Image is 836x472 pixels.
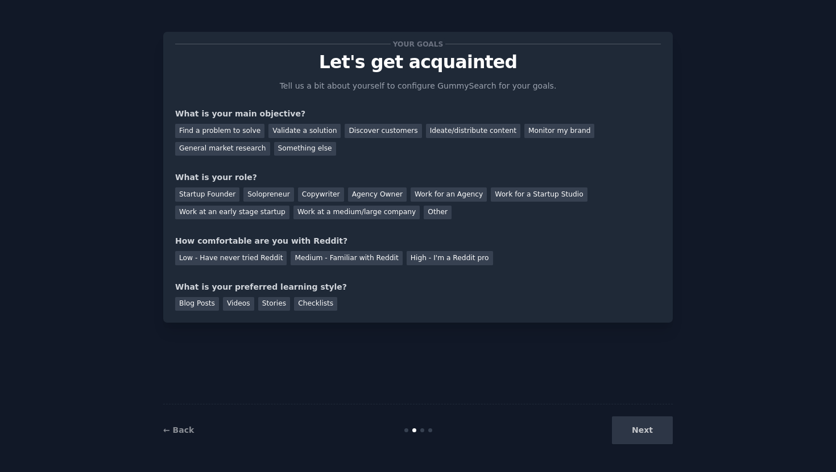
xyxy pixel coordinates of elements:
div: What is your role? [175,172,661,183]
div: What is your preferred learning style? [175,281,661,293]
div: Checklists [294,297,337,311]
div: Work for a Startup Studio [491,187,587,202]
div: Ideate/distribute content [426,124,520,138]
div: Monitor my brand [524,124,594,138]
div: Work at a medium/large company [293,206,420,220]
p: Tell us a bit about yourself to configure GummySearch for your goals. [275,80,561,92]
div: Work at an early stage startup [175,206,289,220]
div: Solopreneur [243,187,293,202]
div: Find a problem to solve [175,124,264,138]
p: Let's get acquainted [175,52,661,72]
div: How comfortable are you with Reddit? [175,235,661,247]
div: Validate a solution [268,124,341,138]
div: Stories [258,297,290,311]
div: High - I'm a Reddit pro [407,251,493,265]
span: Your goals [391,38,445,50]
div: Agency Owner [348,187,407,202]
div: Startup Founder [175,187,239,202]
div: Medium - Familiar with Reddit [291,251,402,265]
div: Videos [223,297,254,311]
div: Low - Have never tried Reddit [175,251,287,265]
div: What is your main objective? [175,108,661,120]
div: Something else [274,142,336,156]
div: Copywriter [298,187,344,202]
div: Work for an Agency [411,187,487,202]
div: Blog Posts [175,297,219,311]
div: Discover customers [345,124,421,138]
div: General market research [175,142,270,156]
a: ← Back [163,425,194,435]
div: Other [424,206,452,220]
